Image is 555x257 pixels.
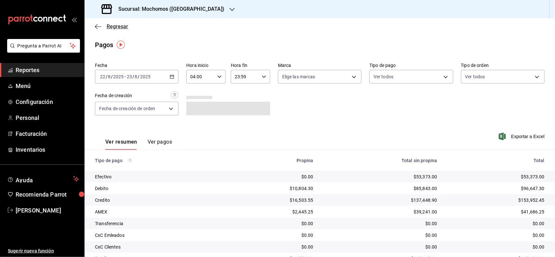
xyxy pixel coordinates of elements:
div: $85,843.00 [324,185,437,192]
div: Efectivo [95,173,222,180]
div: $53,373.00 [448,173,545,180]
span: / [138,74,140,79]
span: Pregunta a Parrot AI [18,43,70,49]
input: ---- [113,74,124,79]
span: - [125,74,126,79]
button: Ver pagos [148,139,172,150]
div: $2,445.25 [232,209,313,215]
input: ---- [140,74,151,79]
div: Credito [95,197,222,203]
div: $53,373.00 [324,173,437,180]
div: $0.00 [448,232,545,238]
button: open_drawer_menu [72,17,77,22]
div: CxC Emleados [95,232,222,238]
div: $0.00 [324,244,437,250]
span: [PERSON_NAME] [16,206,79,215]
input: -- [126,74,132,79]
span: Menú [16,82,79,90]
span: / [111,74,113,79]
svg: Los pagos realizados con Pay y otras terminales son montos brutos. [128,158,132,163]
span: / [106,74,108,79]
div: $0.00 [232,244,313,250]
a: Pregunta a Parrot AI [5,47,80,54]
span: Personal [16,113,79,122]
div: $10,804.30 [232,185,313,192]
span: Sugerir nueva función [8,248,79,254]
label: Tipo de pago [369,63,453,68]
div: $137,448.90 [324,197,437,203]
span: Facturación [16,129,79,138]
div: Total [448,158,545,163]
input: -- [100,74,106,79]
button: Regresar [95,23,128,30]
span: Elige las marcas [282,73,315,80]
div: $41,686.25 [448,209,545,215]
div: $39,241.00 [324,209,437,215]
span: Ver todos [374,73,393,80]
label: Tipo de orden [461,63,545,68]
button: Ver resumen [105,139,137,150]
div: navigation tabs [105,139,172,150]
span: Regresar [107,23,128,30]
div: Pagos [95,40,113,50]
label: Fecha [95,63,178,68]
label: Hora fin [231,63,270,68]
div: $153,952.45 [448,197,545,203]
div: Transferencia [95,220,222,227]
div: Debito [95,185,222,192]
input: -- [135,74,138,79]
div: $0.00 [448,220,545,227]
button: Exportar a Excel [500,133,545,140]
div: AMEX [95,209,222,215]
div: $0.00 [324,220,437,227]
span: Reportes [16,66,79,74]
div: CxC Clientes [95,244,222,250]
span: Fecha de creación de orden [99,105,155,112]
div: Propina [232,158,313,163]
label: Marca [278,63,362,68]
div: Fecha de creación [95,92,132,99]
span: Ayuda [16,175,71,183]
div: Total sin propina [324,158,437,163]
span: Ver todos [465,73,485,80]
h3: Sucursal: Mochomos ([GEOGRAPHIC_DATA]) [113,5,224,13]
div: $0.00 [232,220,313,227]
span: Recomienda Parrot [16,190,79,199]
button: Pregunta a Parrot AI [7,39,80,53]
div: $16,503.55 [232,197,313,203]
div: Tipo de pago [95,158,222,163]
span: Configuración [16,97,79,106]
span: / [132,74,134,79]
input: -- [108,74,111,79]
img: Tooltip marker [117,41,125,49]
div: $0.00 [448,244,545,250]
div: $96,647.30 [448,185,545,192]
span: Inventarios [16,145,79,154]
div: $0.00 [232,173,313,180]
label: Hora inicio [186,63,226,68]
div: $0.00 [232,232,313,238]
div: $0.00 [324,232,437,238]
